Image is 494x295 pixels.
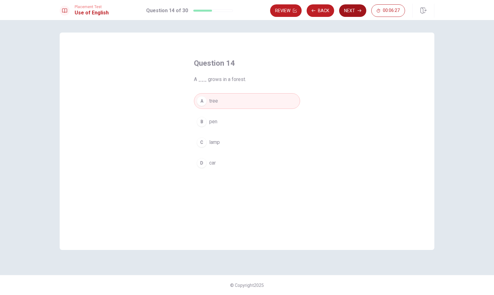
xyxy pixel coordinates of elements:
button: Atree [194,93,300,109]
span: Placement Test [75,5,109,9]
button: Review [270,4,302,17]
span: 00:06:27 [383,8,400,13]
button: Dcar [194,155,300,171]
h1: Use of English [75,9,109,17]
div: A [197,96,207,106]
span: pen [209,118,217,125]
span: car [209,159,216,167]
span: © Copyright 2025 [230,283,264,288]
h4: Question 14 [194,58,300,68]
div: C [197,137,207,147]
span: tree [209,97,218,105]
button: Clamp [194,135,300,150]
button: 00:06:27 [371,4,405,17]
button: Back [307,4,334,17]
div: D [197,158,207,168]
button: Next [339,4,366,17]
h1: Question 14 of 30 [146,7,188,14]
span: lamp [209,139,220,146]
button: Bpen [194,114,300,130]
div: B [197,117,207,127]
span: A ___ grows in a forest. [194,76,300,83]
